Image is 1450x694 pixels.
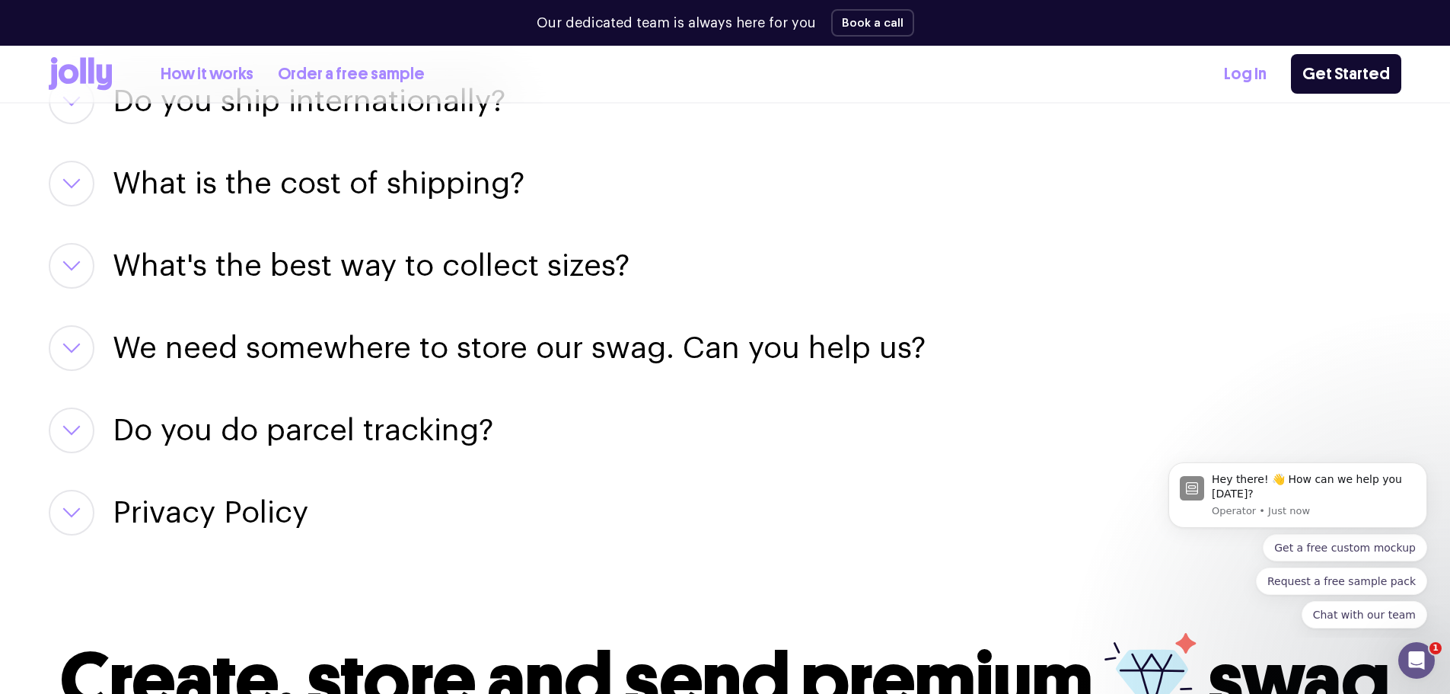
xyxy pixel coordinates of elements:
a: How it works [161,62,253,87]
button: Do you do parcel tracking? [113,408,493,453]
iframe: Intercom notifications message [1146,449,1450,638]
span: 1 [1429,642,1442,654]
button: We need somewhere to store our swag. Can you help us? [113,325,926,371]
iframe: Intercom live chat [1398,642,1435,679]
a: Log In [1224,62,1267,87]
button: What is the cost of shipping? [113,161,524,206]
button: Privacy Policy [113,490,308,536]
button: What's the best way to collect sizes? [113,243,629,289]
a: Order a free sample [278,62,425,87]
a: Get Started [1291,54,1401,94]
button: Book a call [831,9,914,37]
p: Our dedicated team is always here for you [537,13,816,34]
